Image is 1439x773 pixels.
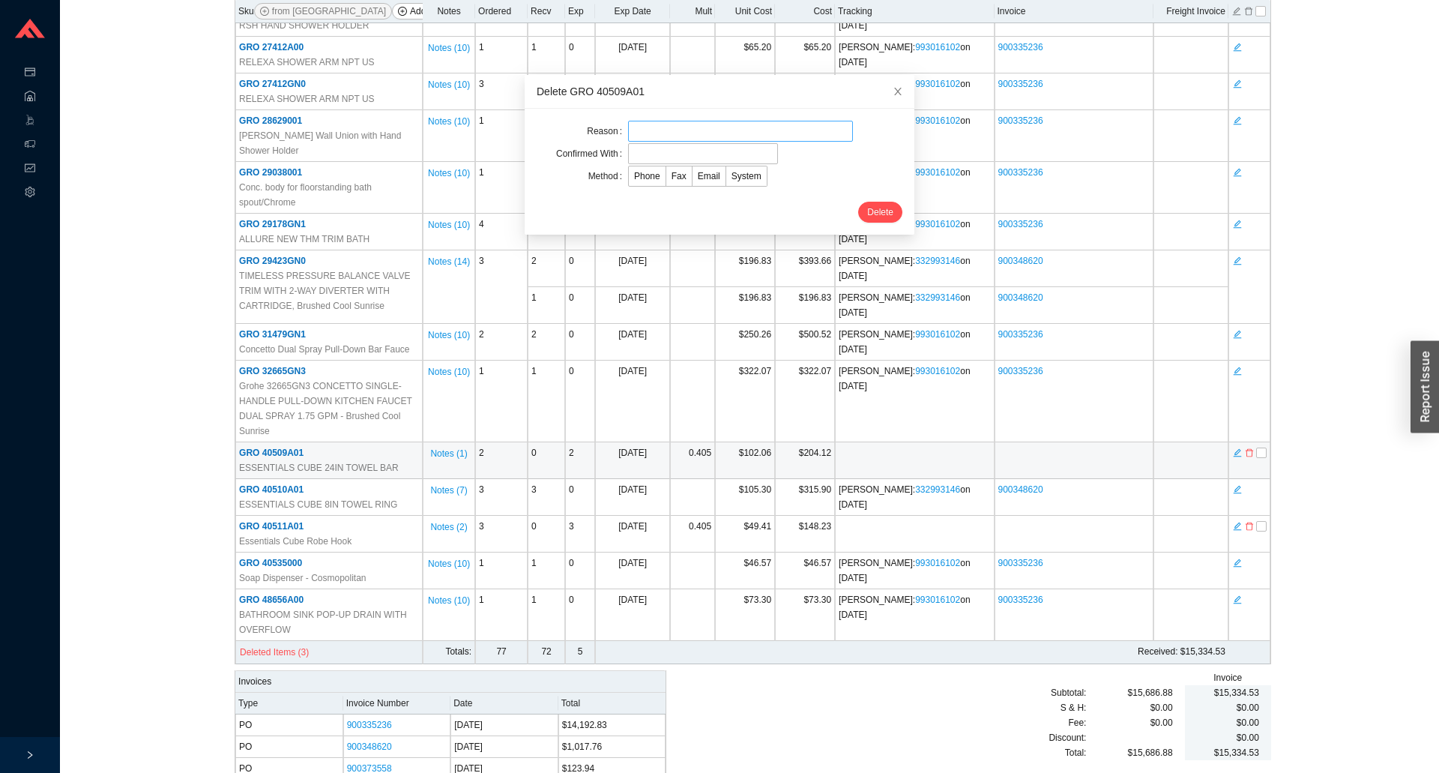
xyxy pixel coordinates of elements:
td: 3 [475,73,528,110]
button: delete [1244,520,1255,530]
td: [DATE] [595,250,670,287]
a: 993016102 [915,167,960,178]
span: delete [1245,521,1254,532]
label: Method [588,166,628,187]
a: 900335236 [998,219,1043,229]
td: [DATE] [595,287,670,324]
td: $148.23 [775,516,835,553]
label: Confirmed With [556,143,628,164]
span: Subtotal: [1051,685,1086,700]
td: [DATE] [595,553,670,589]
div: $0.00 [1086,700,1172,715]
button: edit [1232,483,1243,493]
td: PO [235,715,343,736]
td: [DATE] [595,324,670,361]
span: ESSENTIALS CUBE 24IN TOWEL BAR [239,460,399,475]
button: Notes (14) [427,253,471,264]
th: Total [558,693,666,715]
td: $183.45 [775,73,835,110]
span: edit [1233,484,1242,495]
span: Notes ( 2 ) [430,520,467,535]
span: BATHROOM SINK POP-UP DRAIN WITH OVERFLOW [239,607,419,637]
span: Phone [634,171,660,181]
a: 900335236 [998,42,1043,52]
button: edit [1232,114,1243,124]
a: 900335236 [998,167,1043,178]
div: Invoices [235,670,666,693]
td: 1 [475,553,528,589]
td: [DATE] [595,442,670,479]
button: Notes (10) [427,217,471,227]
div: $15,334.53 [1197,745,1259,760]
span: edit [1233,595,1242,605]
button: Deleted Items (3) [239,644,310,661]
td: $73.30 [775,589,835,641]
span: System [731,171,761,181]
td: 0.405 [670,516,715,553]
span: Add Items [410,4,450,19]
td: 3 [475,479,528,516]
td: $73.30 [715,589,775,641]
div: $0.00 [1197,700,1259,715]
div: $15,686.88 [1086,685,1172,700]
td: 3 [565,516,595,553]
td: 0 [565,324,595,361]
a: 900335236 [347,720,392,730]
button: delete [1244,446,1255,457]
a: 900335236 [998,329,1043,340]
td: $65.20 [715,37,775,73]
span: edit [1233,115,1242,126]
span: GRO 27412GN0 [239,79,306,89]
span: [PERSON_NAME] : on [DATE] [839,484,970,510]
span: Notes ( 14 ) [428,254,470,269]
span: Fax [672,171,687,181]
button: Close [881,75,914,108]
span: GRO 40511A01 [239,521,304,532]
button: Notes (2) [429,519,468,529]
span: TIMELESS PRESSURE BALANCE VALVE TRIM WITH 2-WAY DIVERTER WITH CARTRIDGE, Brushed Cool Sunrise [239,268,419,313]
div: $15,686.88 [1086,745,1172,760]
a: 993016102 [915,115,960,126]
a: 993016102 [915,219,960,229]
td: 0 [565,73,595,110]
span: $0.00 [1237,718,1259,728]
button: Delete [858,202,902,223]
button: edit [1232,364,1243,375]
span: GRO 29038001 [239,167,302,178]
span: credit-card [25,61,35,85]
td: [DATE] [595,73,670,110]
button: Notes (1) [429,445,468,456]
span: GRO 29423GN0 [239,256,306,266]
button: edit [1232,520,1243,530]
td: $102.06 [715,442,775,479]
span: fund [25,157,35,181]
div: Delete GRO 40509A01 [537,83,902,100]
span: Essentials Cube Robe Hook [239,534,352,549]
span: ALLURE NEW THM TRIM BATH [239,232,369,247]
button: Notes (10) [427,165,471,175]
td: [DATE] [450,736,558,758]
td: 2 [565,442,595,479]
span: edit [1233,366,1242,376]
button: edit [1232,77,1243,88]
td: $46.57 [715,553,775,589]
span: Notes ( 10 ) [428,40,470,55]
td: $315.90 [775,479,835,516]
span: Total: [1065,745,1087,760]
span: GRO 32665GN3 [239,366,306,376]
span: Notes ( 10 ) [428,217,470,232]
td: $196.83 [715,250,775,287]
td: $49.41 [715,516,775,553]
span: GRO 28629001 [239,115,302,126]
td: 1 [475,361,528,442]
td: 0.405 [670,442,715,479]
button: Notes (10) [427,364,471,374]
td: [DATE] [595,589,670,641]
span: 1 [531,292,537,303]
span: 1 [531,366,537,376]
span: GRO 31479GN1 [239,329,306,340]
td: $322.07 [715,361,775,442]
span: GRO 40535000 [239,558,302,568]
span: S & H: [1061,700,1087,715]
td: 0 [565,553,595,589]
